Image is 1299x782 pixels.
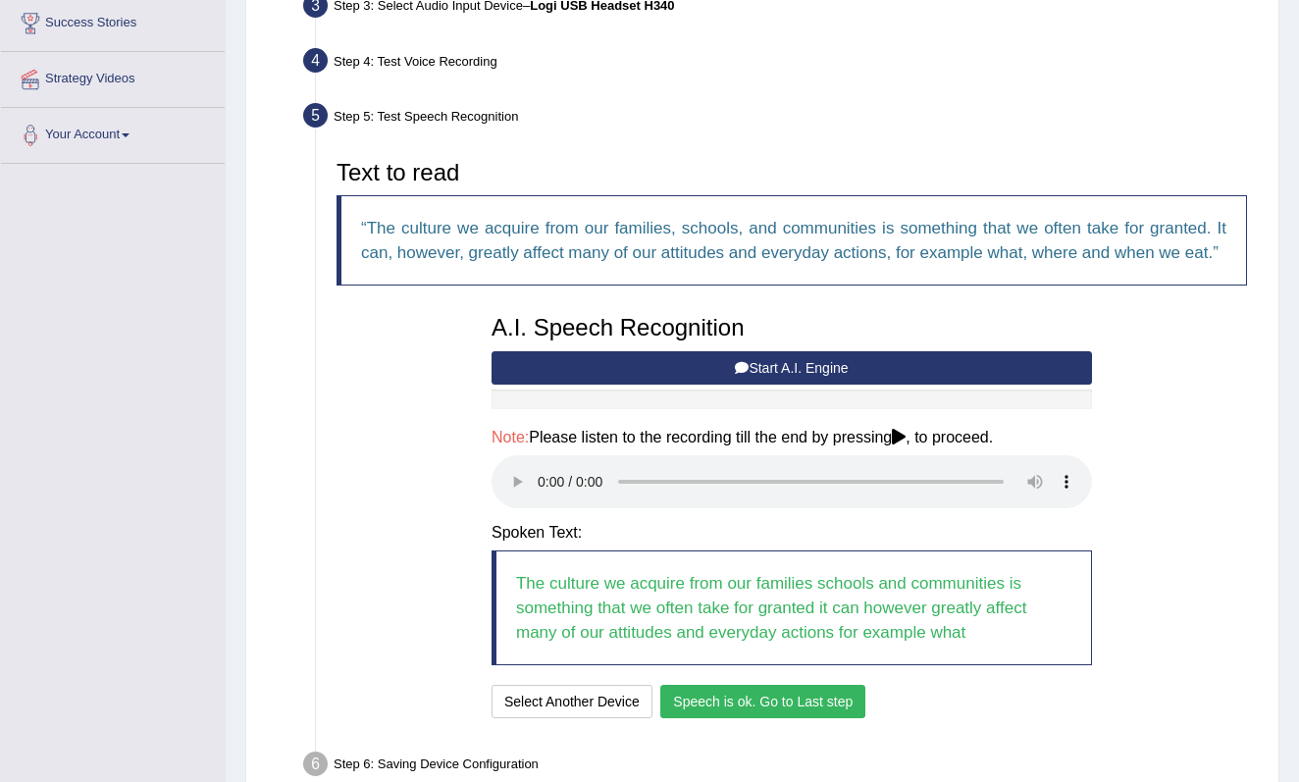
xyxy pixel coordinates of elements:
[1,52,225,101] a: Strategy Videos
[361,219,1226,262] q: The culture we acquire from our families, schools, and communities is something that we often tak...
[492,429,1092,446] h4: Please listen to the recording till the end by pressing , to proceed.
[492,315,1092,340] h3: A.I. Speech Recognition
[492,429,529,445] span: Note:
[492,351,1092,385] button: Start A.I. Engine
[294,42,1270,85] div: Step 4: Test Voice Recording
[492,550,1092,665] blockquote: The culture we acquire from our families schools and communities is something that we often take ...
[1,108,225,157] a: Your Account
[492,524,1092,542] h4: Spoken Text:
[294,97,1270,140] div: Step 5: Test Speech Recognition
[660,685,865,718] button: Speech is ok. Go to Last step
[337,160,1247,185] h3: Text to read
[492,685,652,718] button: Select Another Device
